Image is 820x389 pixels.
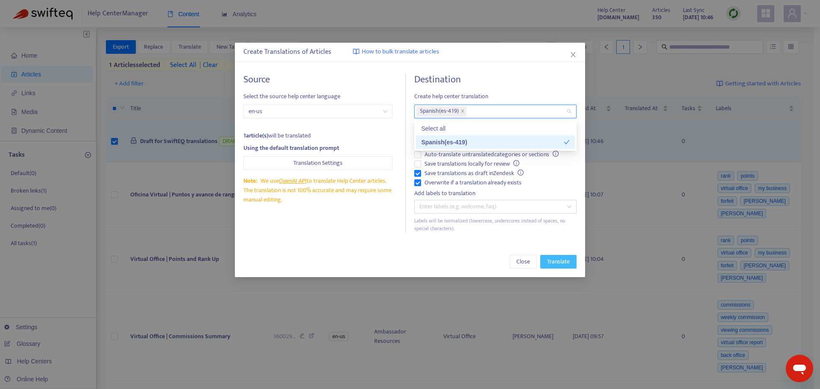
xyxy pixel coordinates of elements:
div: Spanish ( es-419 ) [421,137,564,147]
a: OpenAI API [279,176,307,186]
img: image-link [353,48,360,55]
iframe: Button to launch messaging window [786,355,813,382]
span: Create help center translation [414,92,577,101]
div: Select all [416,122,575,135]
span: close [570,51,577,58]
span: info-circle [513,160,519,166]
span: Close [516,257,530,266]
span: How to bulk translate articles [362,47,439,57]
button: Close [510,255,537,269]
div: will be translated [243,131,392,140]
span: info-circle [518,170,524,175]
span: Translate [547,257,570,266]
button: Close [568,50,578,59]
span: Note: [243,176,257,186]
span: Save translations locally for review [421,159,523,169]
span: Spanish ( es-419 ) [420,106,459,117]
span: en-us [249,105,387,118]
span: Auto-translate untranslated categories or sections [421,150,562,159]
span: info-circle [553,151,559,157]
a: How to bulk translate articles [353,47,439,57]
span: Translation Settings [293,158,343,168]
span: Overwrite if a translation already exists [421,178,525,187]
div: Select all [421,124,570,133]
h4: Destination [414,74,577,85]
span: Select the source help center language [243,92,392,101]
div: Create Translations of Articles [243,47,577,57]
div: Using the default translation prompt [243,143,392,153]
h4: Source [243,74,392,85]
button: Translate [540,255,577,269]
div: Labels will be normalized (lowercase, underscores instead of spaces, no special characters). [414,217,577,233]
strong: 1 article(s) [243,131,268,140]
button: Translation Settings [243,156,392,170]
div: We use to translate Help Center articles. The translation is not 100% accurate and may require so... [243,176,392,205]
div: Add labels to translation [414,189,577,198]
span: close [460,109,465,114]
span: check [564,139,570,145]
span: Save translations as draft in Zendesk [421,169,527,178]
